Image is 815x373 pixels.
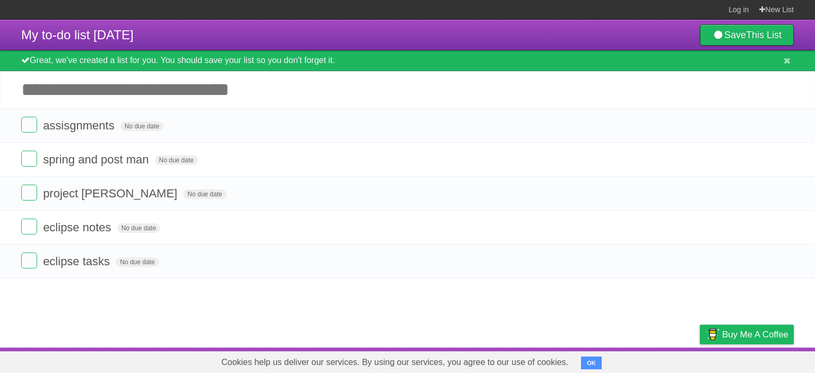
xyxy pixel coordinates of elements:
a: Developers [594,350,637,370]
span: project [PERSON_NAME] [43,187,180,200]
b: This List [746,30,782,40]
button: OK [581,357,602,369]
a: About [559,350,581,370]
img: Buy me a coffee [705,325,719,343]
label: Done [21,253,37,268]
span: No due date [120,122,163,131]
span: No due date [155,155,198,165]
span: assisgnments [43,119,117,132]
a: Terms [650,350,673,370]
a: Suggest a feature [727,350,794,370]
span: eclipse notes [43,221,114,234]
a: Privacy [686,350,714,370]
label: Done [21,185,37,201]
span: My to-do list [DATE] [21,28,134,42]
span: No due date [183,189,226,199]
span: No due date [116,257,159,267]
span: Buy me a coffee [722,325,788,344]
label: Done [21,151,37,167]
label: Done [21,219,37,235]
a: SaveThis List [700,24,794,46]
span: No due date [117,223,160,233]
label: Done [21,117,37,133]
span: spring and post man [43,153,151,166]
span: Cookies help us deliver our services. By using our services, you agree to our use of cookies. [211,352,579,373]
a: Buy me a coffee [700,325,794,344]
span: eclipse tasks [43,255,112,268]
